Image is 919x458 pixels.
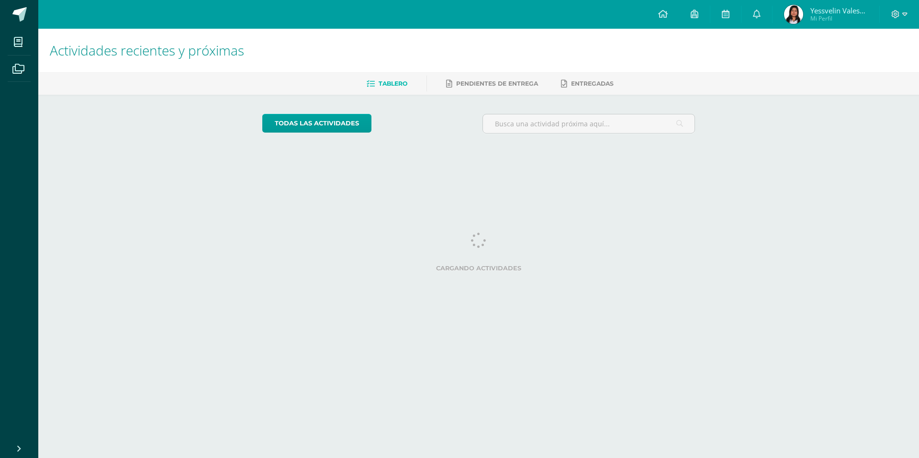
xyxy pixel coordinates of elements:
[571,80,614,87] span: Entregadas
[456,80,538,87] span: Pendientes de entrega
[379,80,407,87] span: Tablero
[446,76,538,91] a: Pendientes de entrega
[262,114,371,133] a: todas las Actividades
[483,114,695,133] input: Busca una actividad próxima aquí...
[561,76,614,91] a: Entregadas
[784,5,803,24] img: 4c93e1f247c43285e4a51d777836c6fd.png
[810,14,868,22] span: Mi Perfil
[262,265,695,272] label: Cargando actividades
[50,41,244,59] span: Actividades recientes y próximas
[810,6,868,15] span: Yessvelin Valeska del Rosario
[367,76,407,91] a: Tablero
